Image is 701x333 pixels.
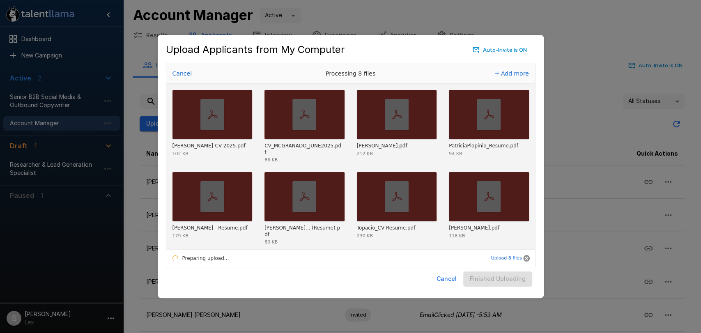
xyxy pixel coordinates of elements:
h5: Upload Applicants from My Computer [166,43,345,56]
div: 230 KB [357,234,373,238]
button: Auto-Invite is ON [471,44,529,56]
div: 212 KB [357,152,373,156]
div: PatriciaPlopinio_Resume.pdf [449,143,518,149]
div: Preparing upload... [166,249,229,268]
button: Upload 8 files [491,250,522,266]
div: 102 KB [172,152,188,156]
div: Uppy Dashboard [166,63,536,268]
div: RUTHERFORD-ABAD-CV-2025.pdf [172,143,246,149]
button: Cancel [433,271,460,287]
div: Joshua Carl Pardiñez (Resume).pdf [264,225,342,238]
div: CV_MCGRANADO_JUNE2025.pdf [264,143,342,156]
span: Add more [501,70,529,77]
button: Cancel [170,68,194,79]
div: 94 KB [449,152,462,156]
div: Camille Angel.pdf [449,225,499,232]
div: Janine C. Aseron - Resume.pdf [172,225,248,232]
button: Cancel [523,255,530,262]
button: Add more files [492,68,532,79]
div: 179 KB [172,234,188,238]
div: Topacio_CV Resume.pdf [357,225,416,232]
div: 86 KB [264,158,278,162]
div: Processing 8 files [289,63,412,84]
div: MARVIN M. YATCO.pdf [357,143,407,149]
div: 80 KB [264,240,278,244]
div: 118 KB [449,234,465,238]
